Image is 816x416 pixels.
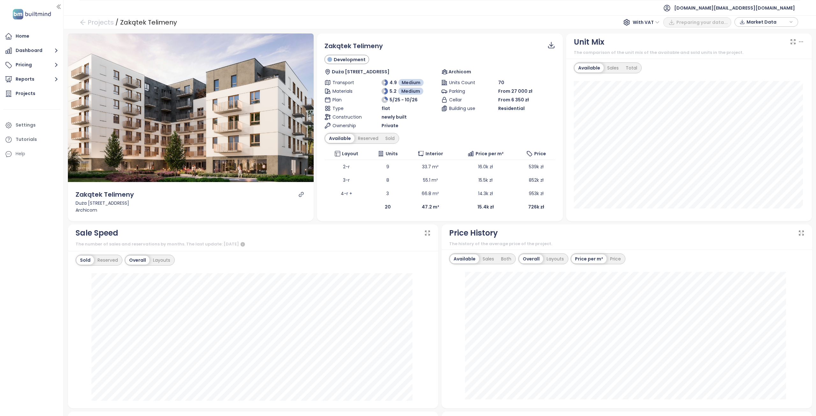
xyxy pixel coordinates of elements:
[76,190,134,200] div: Zakątek Telimeny
[622,63,641,72] div: Total
[676,19,728,26] span: Preparing your data...
[402,79,420,86] span: Medium
[382,105,390,112] span: flat
[674,0,795,16] span: [DOMAIN_NAME][EMAIL_ADDRESS][DOMAIN_NAME]
[11,8,53,21] img: logo
[354,134,382,143] div: Reserved
[449,105,478,112] span: Building use
[476,150,504,157] span: Price per m²
[368,160,407,173] td: 9
[115,17,119,28] div: /
[368,173,407,187] td: 8
[449,88,478,95] span: Parking
[76,241,431,248] div: The number of sales and reservations by months. The last update: [DATE]
[575,63,604,72] div: Available
[126,256,149,265] div: Overall
[498,79,504,86] span: 70
[324,41,383,50] span: Zakątek Telimeny
[342,150,358,157] span: Layout
[477,204,494,210] b: 15.4k zł
[519,254,543,263] div: Overall
[407,187,454,200] td: 66.8 m²
[3,119,60,132] a: Settings
[332,122,361,129] span: Ownership
[390,88,397,95] span: 5.2
[449,241,805,247] div: The history of the average price of the project.
[16,90,35,98] div: Projects
[298,192,304,197] a: link
[407,173,454,187] td: 55.1 m²
[449,79,478,86] span: Units Count
[390,79,397,86] span: 4.9
[80,19,86,26] span: arrow-left
[332,96,361,103] span: Plan
[498,254,515,263] div: Both
[3,59,60,71] button: Pricing
[94,256,121,265] div: Reserved
[120,17,177,28] div: Zakątek Telimeny
[449,227,498,239] div: Price History
[3,30,60,43] a: Home
[543,254,567,263] div: Layouts
[738,17,795,27] div: button
[3,73,60,86] button: Reports
[479,254,498,263] div: Sales
[448,68,471,75] span: Archicom
[401,88,420,95] span: Medium
[324,160,368,173] td: 2-r
[604,63,622,72] div: Sales
[382,122,398,129] span: Private
[633,18,659,27] span: With VAT
[76,256,94,265] div: Sold
[368,187,407,200] td: 3
[332,88,361,95] span: Materials
[426,150,443,157] span: Interior
[386,150,398,157] span: Units
[607,254,624,263] div: Price
[574,49,805,56] div: The comparison of the unit mix of the available and sold units in the project.
[534,150,546,157] span: Price
[3,44,60,57] button: Dashboard
[529,190,543,197] span: 953k zł
[149,256,174,265] div: Layouts
[3,87,60,100] a: Projects
[332,113,361,120] span: Construction
[80,17,114,28] a: arrow-left Projects
[334,56,366,63] span: Development
[422,204,439,210] b: 47.2 m²
[498,105,525,112] span: Residential
[3,148,60,160] div: Help
[574,36,604,48] div: Unit Mix
[16,135,37,143] div: Tutorials
[449,96,478,103] span: Cellar
[16,150,25,158] div: Help
[382,113,407,120] span: newly built
[76,207,306,214] div: Archicom
[478,164,493,170] span: 16.0k zł
[572,254,607,263] div: Price per m²
[332,68,390,75] span: Duża [STREET_ADDRESS]
[478,177,492,183] span: 15.5k zł
[382,134,398,143] div: Sold
[407,160,454,173] td: 33.7 m²
[16,121,36,129] div: Settings
[324,173,368,187] td: 3-r
[498,88,532,94] span: From 27 000 zł
[16,32,29,40] div: Home
[3,133,60,146] a: Tutorials
[529,177,543,183] span: 852k zł
[325,134,354,143] div: Available
[663,17,731,27] button: Preparing your data...
[76,227,118,239] div: Sale Speed
[390,96,418,103] span: 5/25 - 10/26
[332,105,361,112] span: Type
[76,200,306,207] div: Duża [STREET_ADDRESS]
[478,190,493,197] span: 14.3k zł
[324,187,368,200] td: 4-r +
[747,17,788,27] span: Market Data
[529,164,543,170] span: 539k zł
[450,254,479,263] div: Available
[528,204,544,210] b: 726k zł
[332,79,361,86] span: Transport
